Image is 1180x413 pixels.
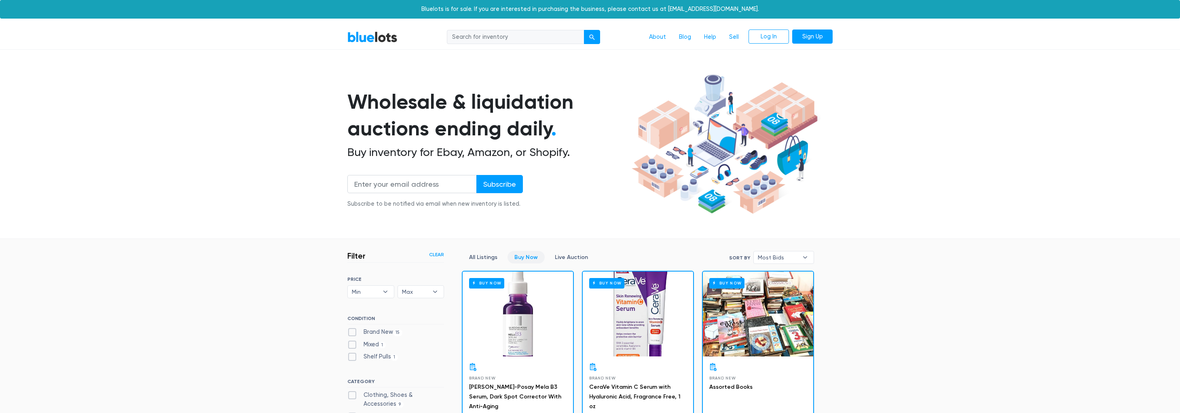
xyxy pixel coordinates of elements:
[347,316,444,324] h6: CONDITION
[347,88,629,142] h1: Wholesale & liquidation auctions ending daily
[347,175,477,193] input: Enter your email address
[709,376,736,380] span: Brand New
[723,29,745,45] a: Sell
[347,379,444,388] h6: CATEGORY
[347,276,444,282] h6: PRICE
[758,251,798,263] span: Most Bids
[703,272,813,356] a: Buy Now
[672,29,698,45] a: Blog
[347,200,523,209] div: Subscribe to be notified via email when new inventory is listed.
[429,251,444,258] a: Clear
[347,328,402,337] label: Brand New
[447,30,584,44] input: Search for inventory
[396,401,404,408] span: 9
[709,383,753,390] a: Assorted Books
[476,175,523,193] input: Subscribe
[347,352,398,361] label: Shelf Pulls
[347,340,386,349] label: Mixed
[347,31,398,43] a: BlueLots
[469,383,561,410] a: [PERSON_NAME]-Posay Mela B3 Serum, Dark Spot Corrector With Anti-Aging
[508,251,545,263] a: Buy Now
[462,251,504,263] a: All Listings
[377,286,394,298] b: ▾
[379,342,386,348] span: 1
[797,251,814,263] b: ▾
[347,251,366,261] h3: Filter
[469,376,495,380] span: Brand New
[551,116,556,141] span: .
[749,29,789,44] a: Log In
[589,278,624,288] h6: Buy Now
[709,278,744,288] h6: Buy Now
[629,71,821,218] img: hero-ee84e7d0318cb26816c560f6b4441b76977f77a177738b4e94f68c95b2b83dbb.png
[583,272,693,356] a: Buy Now
[589,376,615,380] span: Brand New
[347,145,629,159] h2: Buy inventory for Ebay, Amazon, or Shopify.
[643,29,672,45] a: About
[729,254,750,261] label: Sort By
[463,272,573,356] a: Buy Now
[792,29,833,44] a: Sign Up
[469,278,504,288] h6: Buy Now
[427,286,444,298] b: ▾
[347,391,444,408] label: Clothing, Shoes & Accessories
[589,383,681,410] a: CeraVe Vitamin C Serum with Hyaluronic Acid, Fragrance Free, 1 oz
[352,286,379,298] span: Min
[391,354,398,361] span: 1
[393,329,402,336] span: 15
[698,29,723,45] a: Help
[548,251,595,263] a: Live Auction
[402,286,429,298] span: Max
